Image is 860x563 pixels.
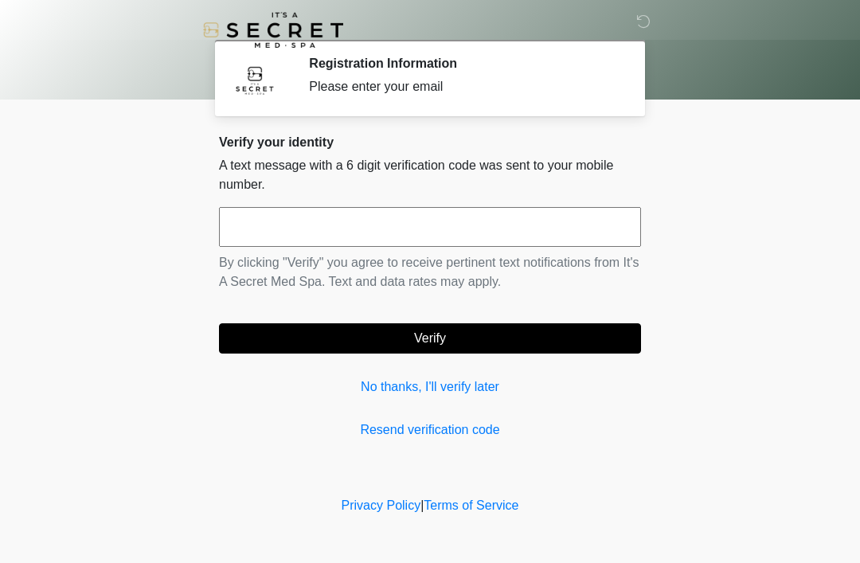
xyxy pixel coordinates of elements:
[309,77,617,96] div: Please enter your email
[342,498,421,512] a: Privacy Policy
[219,377,641,397] a: No thanks, I'll verify later
[231,56,279,104] img: Agent Avatar
[219,135,641,150] h2: Verify your identity
[203,12,343,48] img: It's A Secret Med Spa Logo
[219,420,641,440] a: Resend verification code
[219,253,641,291] p: By clicking "Verify" you agree to receive pertinent text notifications from It's A Secret Med Spa...
[219,323,641,354] button: Verify
[424,498,518,512] a: Terms of Service
[309,56,617,71] h2: Registration Information
[219,156,641,194] p: A text message with a 6 digit verification code was sent to your mobile number.
[420,498,424,512] a: |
